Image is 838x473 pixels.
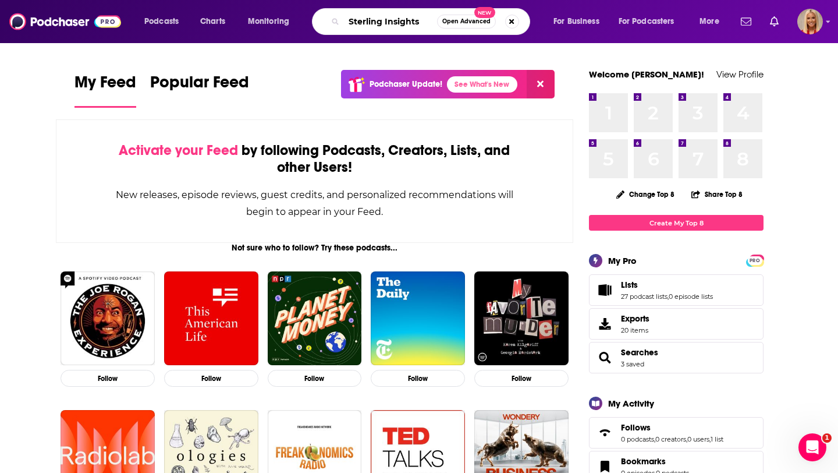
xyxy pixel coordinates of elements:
span: More [699,13,719,30]
span: Popular Feed [150,72,249,99]
span: Follows [621,422,651,433]
span: Lists [621,280,638,290]
a: Follows [593,425,616,441]
span: Bookmarks [621,456,666,467]
span: PRO [748,256,762,265]
button: Follow [164,370,258,387]
button: open menu [136,12,194,31]
div: My Pro [608,255,637,266]
img: tab_domain_overview_orange.svg [31,68,41,77]
input: Search podcasts, credits, & more... [344,12,437,31]
a: 0 users [687,435,709,443]
div: My Activity [608,398,654,409]
img: The Joe Rogan Experience [61,271,155,366]
a: My Feed [74,72,136,108]
div: by following Podcasts, Creators, Lists, and other Users! [115,142,514,176]
a: 27 podcast lists [621,292,667,301]
span: Activate your Feed [119,142,238,159]
a: Exports [589,308,764,340]
div: Search podcasts, credits, & more... [323,8,541,35]
button: open menu [240,12,304,31]
div: New releases, episode reviews, guest credits, and personalized recommendations will begin to appe... [115,186,514,220]
a: PRO [748,256,762,264]
span: Searches [589,342,764,373]
a: Show notifications dropdown [765,12,783,31]
div: v 4.0.25 [33,19,57,28]
button: open menu [611,12,691,31]
span: Exports [621,313,649,324]
a: Lists [621,280,713,290]
img: website_grey.svg [19,30,28,40]
span: , [686,435,687,443]
button: open menu [545,12,614,31]
a: Searches [621,347,658,358]
span: For Business [553,13,599,30]
span: , [654,435,655,443]
a: See What's New [447,76,517,93]
span: Monitoring [248,13,289,30]
a: 3 saved [621,360,644,368]
span: Charts [200,13,225,30]
button: open menu [691,12,734,31]
button: Open AdvancedNew [437,15,496,29]
img: Planet Money [268,271,362,366]
button: Share Top 8 [691,183,743,206]
span: My Feed [74,72,136,99]
a: Create My Top 8 [589,215,764,231]
a: Welcome [PERSON_NAME]! [589,69,704,80]
span: 20 items [621,326,649,334]
span: Podcasts [144,13,179,30]
span: Follows [589,417,764,449]
span: Exports [593,316,616,332]
a: Searches [593,350,616,366]
a: 0 podcasts [621,435,654,443]
img: tab_keywords_by_traffic_grey.svg [116,68,125,77]
a: Lists [593,282,616,298]
button: Follow [268,370,362,387]
div: Keywords by Traffic [129,69,196,76]
button: Follow [371,370,465,387]
img: My Favorite Murder with Karen Kilgariff and Georgia Hardstark [474,271,569,366]
a: Follows [621,422,723,433]
img: User Profile [797,9,823,34]
a: Charts [193,12,232,31]
button: Follow [474,370,569,387]
div: Domain: [DOMAIN_NAME] [30,30,128,40]
span: Logged in as KymberleeBolden [797,9,823,34]
img: This American Life [164,271,258,366]
iframe: Intercom live chat [798,433,826,461]
button: Follow [61,370,155,387]
button: Show profile menu [797,9,823,34]
span: , [709,435,711,443]
a: 0 creators [655,435,686,443]
a: 1 list [711,435,723,443]
span: Lists [589,274,764,306]
a: View Profile [716,69,764,80]
span: Open Advanced [442,19,491,24]
img: The Daily [371,271,465,366]
span: For Podcasters [619,13,674,30]
img: Podchaser - Follow, Share and Rate Podcasts [9,10,121,33]
a: Popular Feed [150,72,249,108]
div: Not sure who to follow? Try these podcasts... [56,243,573,253]
a: Bookmarks [621,456,689,467]
a: 0 episode lists [669,292,713,301]
a: Show notifications dropdown [736,12,756,31]
div: Domain Overview [44,69,104,76]
span: New [474,7,495,18]
button: Change Top 8 [609,187,681,202]
span: 1 [822,433,832,443]
p: Podchaser Update! [370,79,442,89]
span: , [667,292,669,301]
img: logo_orange.svg [19,19,28,28]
